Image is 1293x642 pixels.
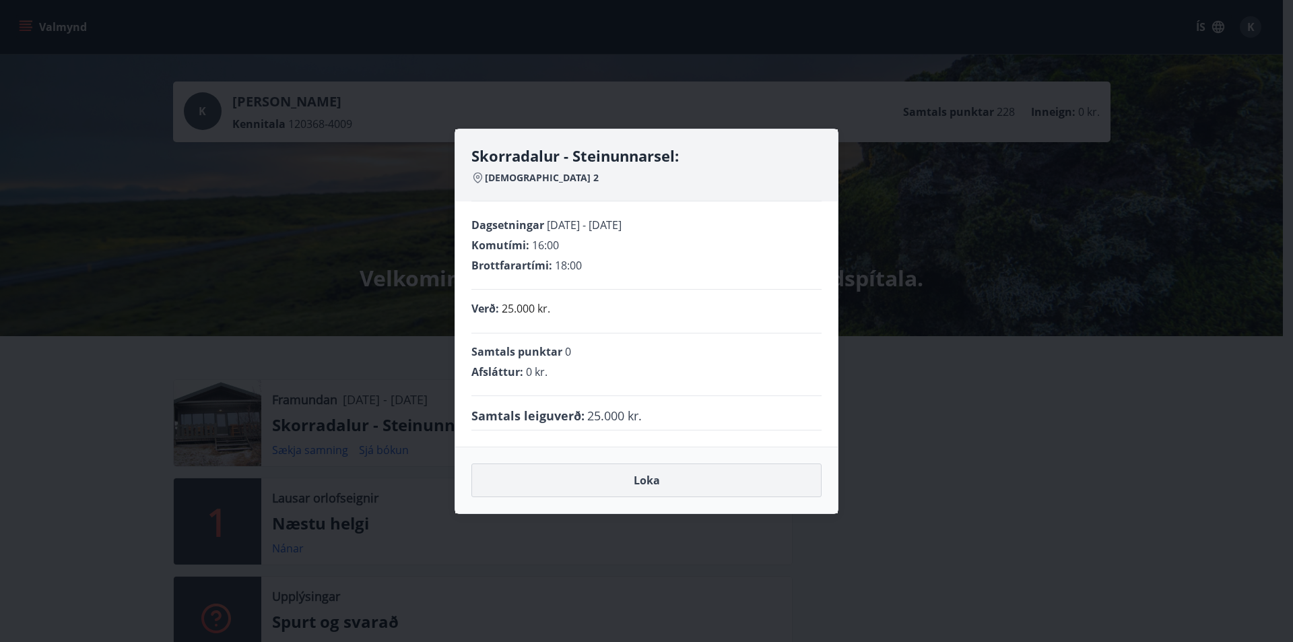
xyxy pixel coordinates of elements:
span: Dagsetningar [471,218,544,232]
span: [DATE] - [DATE] [547,218,622,232]
span: Brottfarartími : [471,258,552,273]
span: Samtals punktar [471,344,562,359]
span: 0 [565,344,571,359]
span: 25.000 kr. [587,407,642,424]
h4: Skorradalur - Steinunnarsel: [471,146,822,166]
span: Samtals leiguverð : [471,407,585,424]
p: 25.000 kr. [502,300,550,317]
span: 0 kr. [526,364,548,379]
span: 18:00 [555,258,582,273]
span: 16:00 [532,238,559,253]
span: Afsláttur : [471,364,523,379]
span: Komutími : [471,238,529,253]
span: [DEMOGRAPHIC_DATA] 2 [485,171,599,185]
button: Loka [471,463,822,497]
span: Verð : [471,301,499,316]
